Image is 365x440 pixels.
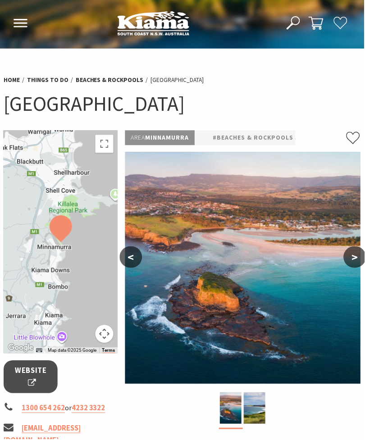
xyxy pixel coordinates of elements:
[6,343,36,354] a: Click to see this area on Google Maps
[213,133,294,143] a: #Beaches & Rockpools
[151,75,204,85] li: [GEOGRAPHIC_DATA]
[102,349,115,354] a: Terms (opens in new tab)
[36,348,42,354] button: Keyboard shortcuts
[15,366,47,390] span: Website
[4,76,20,84] a: Home
[120,247,142,268] button: <
[22,404,65,414] a: 1300 654 262
[96,326,114,344] button: Map camera controls
[4,403,118,415] li: or
[4,91,361,117] h1: [GEOGRAPHIC_DATA]
[244,393,266,425] img: Minnamurra Beach
[118,11,190,36] img: Kiama Logo
[72,404,105,414] a: 4232 3322
[76,76,144,84] a: Beaches & Rockpools
[96,135,114,153] button: Toggle fullscreen view
[125,131,195,145] p: Minnamurra
[4,361,58,394] a: Website
[27,76,68,84] a: Things To Do
[220,393,242,425] img: Mystics Beach & Rangoon Island
[6,343,36,354] img: Google
[125,152,361,385] img: Mystics Beach & Rangoon Island
[48,349,97,354] span: Map data ©2025 Google
[131,134,146,142] span: Area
